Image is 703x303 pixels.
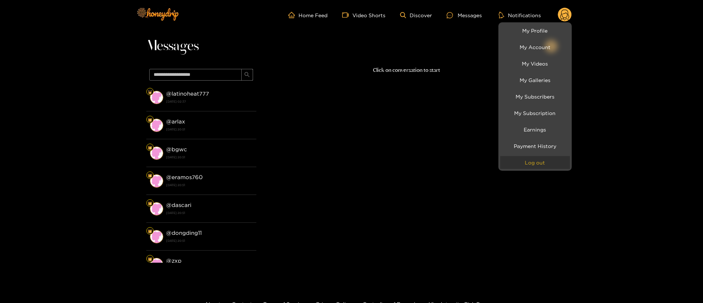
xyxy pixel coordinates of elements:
[500,123,570,136] a: Earnings
[500,24,570,37] a: My Profile
[500,74,570,86] a: My Galleries
[500,90,570,103] a: My Subscribers
[500,107,570,119] a: My Subscription
[500,156,570,169] button: Log out
[500,140,570,152] a: Payment History
[500,41,570,53] a: My Account
[500,57,570,70] a: My Videos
